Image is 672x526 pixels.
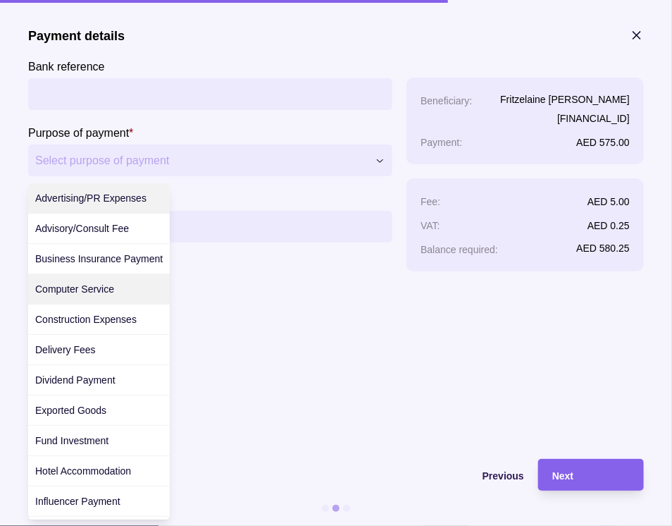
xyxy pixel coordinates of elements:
span: Hotel Accommodation [35,465,131,477]
span: Computer Service [35,283,114,295]
span: Delivery Fees [35,344,96,355]
span: Fund Investment [35,435,108,446]
span: Advertising/PR Expenses [35,192,147,204]
span: Dividend Payment [35,374,116,386]
span: Advisory/Consult Fee [35,223,129,234]
span: Influencer Payment [35,496,120,507]
span: Business Insurance Payment [35,253,163,264]
span: Exported Goods [35,405,106,416]
span: Construction Expenses [35,314,137,325]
